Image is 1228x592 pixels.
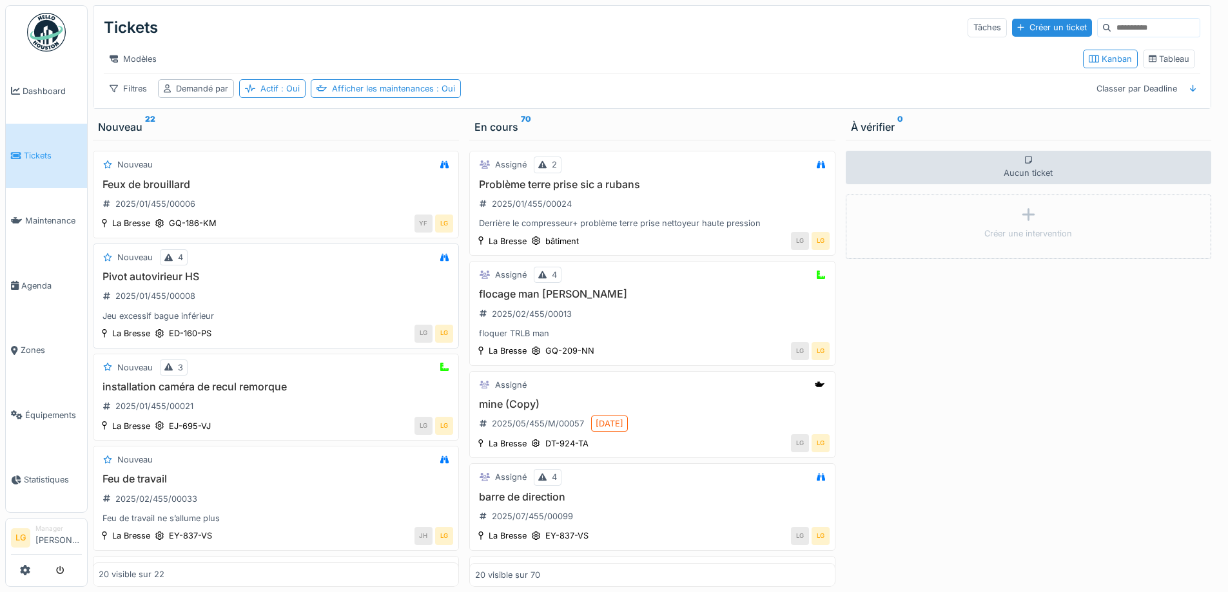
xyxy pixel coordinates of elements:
[27,13,66,52] img: Badge_color-CXgf-gQk.svg
[99,178,453,191] h3: Feux de brouillard
[492,510,573,522] div: 2025/07/455/00099
[21,280,82,292] span: Agenda
[178,361,183,374] div: 3
[968,18,1007,37] div: Tâches
[474,119,830,135] div: En cours
[545,345,594,357] div: GQ-209-NN
[489,345,527,357] div: La Bresse
[475,217,830,229] div: Derrière le compresseur+ problème terre prise nettoyeur haute pression
[169,327,211,339] div: ED-160-PS
[475,327,830,339] div: floquer TRLB man
[23,85,82,97] span: Dashboard
[475,288,830,300] h3: flocage man [PERSON_NAME]
[169,217,217,229] div: GQ-186-KM
[6,448,87,513] a: Statistiques
[115,198,195,210] div: 2025/01/455/00006
[552,269,557,281] div: 4
[1149,53,1190,65] div: Tableau
[25,409,82,421] span: Équipements
[25,215,82,227] span: Maintenance
[117,251,153,263] div: Nouveau
[104,79,153,98] div: Filtres
[435,527,453,545] div: LG
[260,82,300,95] div: Actif
[332,82,455,95] div: Afficher les maintenances
[545,437,589,450] div: DT-924-TA
[112,420,150,432] div: La Bresse
[112,530,150,542] div: La Bresse
[99,473,453,485] h3: Feu de travail
[6,124,87,189] a: Tickets
[176,82,228,95] div: Demandé par
[812,232,830,250] div: LG
[112,327,150,339] div: La Bresse
[489,235,527,247] div: La Bresse
[492,308,572,320] div: 2025/02/455/00013
[98,119,454,135] div: Nouveau
[6,253,87,318] a: Agenda
[104,50,162,68] div: Modèles
[35,524,82,551] li: [PERSON_NAME]
[812,342,830,360] div: LG
[791,434,809,452] div: LG
[6,188,87,253] a: Maintenance
[278,84,300,93] span: : Oui
[846,151,1212,184] div: Aucun ticket
[117,454,153,466] div: Nouveau
[99,569,164,581] div: 20 visible sur 22
[11,528,30,548] li: LG
[475,491,830,503] h3: barre de direction
[812,527,830,545] div: LG
[495,379,527,391] div: Assigné
[489,530,527,542] div: La Bresse
[169,530,212,542] div: EY-837-VS
[414,325,433,343] div: LG
[99,310,453,322] div: Jeu excessif bague inférieur
[475,569,540,581] div: 20 visible sur 70
[414,215,433,233] div: YF
[414,527,433,545] div: JH
[35,524,82,533] div: Manager
[596,417,623,430] div: [DATE]
[434,84,455,93] span: : Oui
[791,527,809,545] div: LG
[492,198,572,210] div: 2025/01/455/00024
[145,119,155,135] sup: 22
[492,417,584,430] div: 2025/05/455/M/00057
[6,59,87,124] a: Dashboard
[1012,19,1092,36] div: Créer un ticket
[489,437,527,450] div: La Bresse
[552,471,557,483] div: 4
[117,361,153,374] div: Nouveau
[545,530,589,542] div: EY-837-VS
[495,269,527,281] div: Assigné
[6,318,87,383] a: Zones
[99,381,453,393] h3: installation caméra de recul remorque
[169,420,211,432] div: EJ-695-VJ
[897,119,903,135] sup: 0
[21,344,82,356] span: Zones
[984,227,1072,240] div: Créer une intervention
[475,398,830,410] h3: mine (Copy)
[112,217,150,229] div: La Bresse
[521,119,531,135] sup: 70
[1091,79,1183,98] div: Classer par Deadline
[11,524,82,555] a: LG Manager[PERSON_NAME]
[24,149,82,162] span: Tickets
[435,417,453,435] div: LG
[178,251,183,263] div: 4
[117,158,153,171] div: Nouveau
[1089,53,1132,65] div: Kanban
[414,417,433,435] div: LG
[115,400,193,412] div: 2025/01/455/00021
[495,158,527,171] div: Assigné
[552,158,557,171] div: 2
[495,471,527,483] div: Assigné
[791,342,809,360] div: LG
[24,473,82,486] span: Statistiques
[6,383,87,448] a: Équipements
[812,434,830,452] div: LG
[791,232,809,250] div: LG
[99,271,453,283] h3: Pivot autovirieur HS
[104,11,158,44] div: Tickets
